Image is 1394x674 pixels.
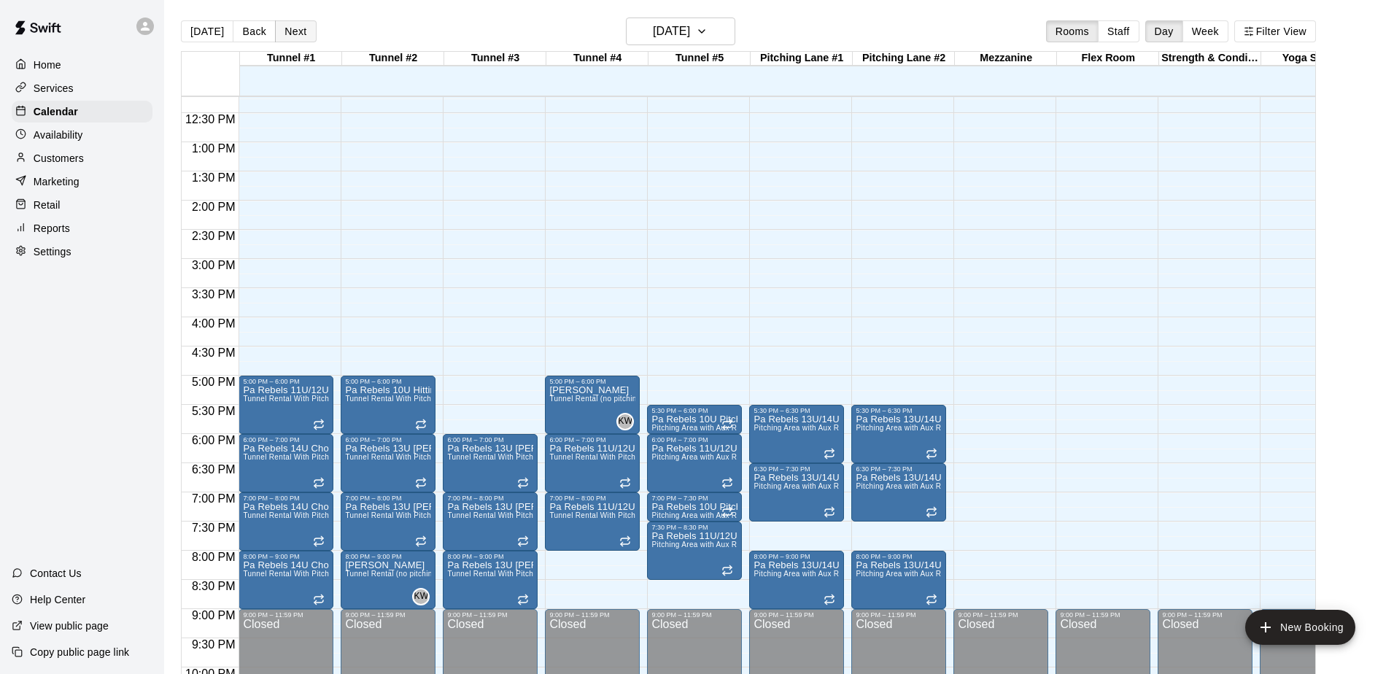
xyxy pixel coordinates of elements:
[856,611,942,619] div: 9:00 PM – 11:59 PM
[651,524,737,531] div: 7:30 PM – 8:30 PM
[188,317,239,330] span: 4:00 PM
[240,52,342,66] div: Tunnel #1
[188,346,239,359] span: 4:30 PM
[447,511,575,519] span: Tunnel Rental With Pitching Machine
[12,101,152,123] a: Calendar
[345,553,431,560] div: 8:00 PM – 9:00 PM
[34,174,80,189] p: Marketing
[545,492,640,551] div: 7:00 PM – 8:00 PM: Pa Rebels 11U/12U Hitting
[12,217,152,239] a: Reports
[549,495,635,502] div: 7:00 PM – 8:00 PM
[647,492,742,522] div: 7:00 PM – 7:30 PM: Pa Rebels 10U Pitching
[549,453,677,461] span: Tunnel Rental With Pitching Machine
[651,453,751,461] span: Pitching Area with Aux Room
[721,565,733,576] span: Recurring event
[34,151,84,166] p: Customers
[443,551,538,609] div: 8:00 PM – 9:00 PM: Pa Rebels 13U Kelley Hitting
[30,645,129,659] p: Copy public page link
[749,463,844,522] div: 6:30 PM – 7:30 PM: Pa Rebels 13U/14U Pitching
[414,589,428,604] span: KW
[549,611,635,619] div: 9:00 PM – 11:59 PM
[958,611,1044,619] div: 9:00 PM – 11:59 PM
[243,453,371,461] span: Tunnel Rental With Pitching Machine
[188,376,239,388] span: 5:00 PM
[12,241,152,263] a: Settings
[648,52,751,66] div: Tunnel #5
[188,609,239,621] span: 9:00 PM
[651,424,751,432] span: Pitching Area with Aux Room
[243,495,329,502] div: 7:00 PM – 8:00 PM
[243,553,329,560] div: 8:00 PM – 9:00 PM
[824,506,835,518] span: Recurring event
[851,405,946,463] div: 5:30 PM – 6:30 PM: Pa Rebels 13U/14U Pitching
[618,414,632,429] span: KW
[415,535,427,547] span: Recurring event
[754,407,840,414] div: 5:30 PM – 6:30 PM
[345,611,431,619] div: 9:00 PM – 11:59 PM
[243,436,329,443] div: 6:00 PM – 7:00 PM
[345,436,431,443] div: 6:00 PM – 7:00 PM
[243,570,371,578] span: Tunnel Rental With Pitching Machine
[626,18,735,45] button: [DATE]
[851,551,946,609] div: 8:00 PM – 9:00 PM: Pa Rebels 13U/14U Pitching
[549,395,675,403] span: Tunnel Rental (no pitching machine)
[926,506,937,518] span: Recurring event
[12,147,152,169] a: Customers
[447,611,533,619] div: 9:00 PM – 11:59 PM
[447,553,533,560] div: 8:00 PM – 9:00 PM
[651,407,737,414] div: 5:30 PM – 6:00 PM
[545,376,640,434] div: 5:00 PM – 6:00 PM: Kevin Wood
[30,566,82,581] p: Contact Us
[188,434,239,446] span: 6:00 PM
[622,413,634,430] span: Kevin Wood
[749,551,844,609] div: 8:00 PM – 9:00 PM: Pa Rebels 13U/14U Pitching
[754,611,840,619] div: 9:00 PM – 11:59 PM
[651,436,737,443] div: 6:00 PM – 7:00 PM
[415,419,427,430] span: Recurring event
[856,465,942,473] div: 6:30 PM – 7:30 PM
[34,221,70,236] p: Reports
[1162,611,1248,619] div: 9:00 PM – 11:59 PM
[856,407,942,414] div: 5:30 PM – 6:30 PM
[447,453,575,461] span: Tunnel Rental With Pitching Machine
[647,405,742,434] div: 5:30 PM – 6:00 PM: Pa Rebels 10U Pitching
[182,113,239,125] span: 12:30 PM
[447,436,533,443] div: 6:00 PM – 7:00 PM
[239,492,333,551] div: 7:00 PM – 8:00 PM: Pa Rebels 14U Chop Hitting
[749,405,844,463] div: 5:30 PM – 6:30 PM: Pa Rebels 13U/14U Pitching
[549,436,635,443] div: 6:00 PM – 7:00 PM
[341,434,435,492] div: 6:00 PM – 7:00 PM: Pa Rebels 13U Oakes Hitting
[30,592,85,607] p: Help Center
[1159,52,1261,66] div: Strength & Conditioning
[243,395,371,403] span: Tunnel Rental With Pitching Machine
[243,611,329,619] div: 9:00 PM – 11:59 PM
[619,535,631,547] span: Recurring event
[856,553,942,560] div: 8:00 PM – 9:00 PM
[754,553,840,560] div: 8:00 PM – 9:00 PM
[188,463,239,476] span: 6:30 PM
[30,619,109,633] p: View public page
[34,104,78,119] p: Calendar
[345,511,473,519] span: Tunnel Rental With Pitching Machine
[549,511,677,519] span: Tunnel Rental With Pitching Machine
[188,201,239,213] span: 2:00 PM
[856,570,956,578] span: Pitching Area with Aux Room
[955,52,1057,66] div: Mezzanine
[12,171,152,193] div: Marketing
[447,570,575,578] span: Tunnel Rental With Pitching Machine
[926,448,937,460] span: Recurring event
[651,541,751,549] span: Pitching Area with Aux Room
[545,434,640,492] div: 6:00 PM – 7:00 PM: Pa Rebels 11U/12U Hitting
[651,511,751,519] span: Pitching Area with Aux Room
[12,77,152,99] a: Services
[233,20,276,42] button: Back
[754,570,853,578] span: Pitching Area with Aux Room
[1057,52,1159,66] div: Flex Room
[754,482,853,490] span: Pitching Area with Aux Room
[34,244,71,259] p: Settings
[415,477,427,489] span: Recurring event
[651,495,737,502] div: 7:00 PM – 7:30 PM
